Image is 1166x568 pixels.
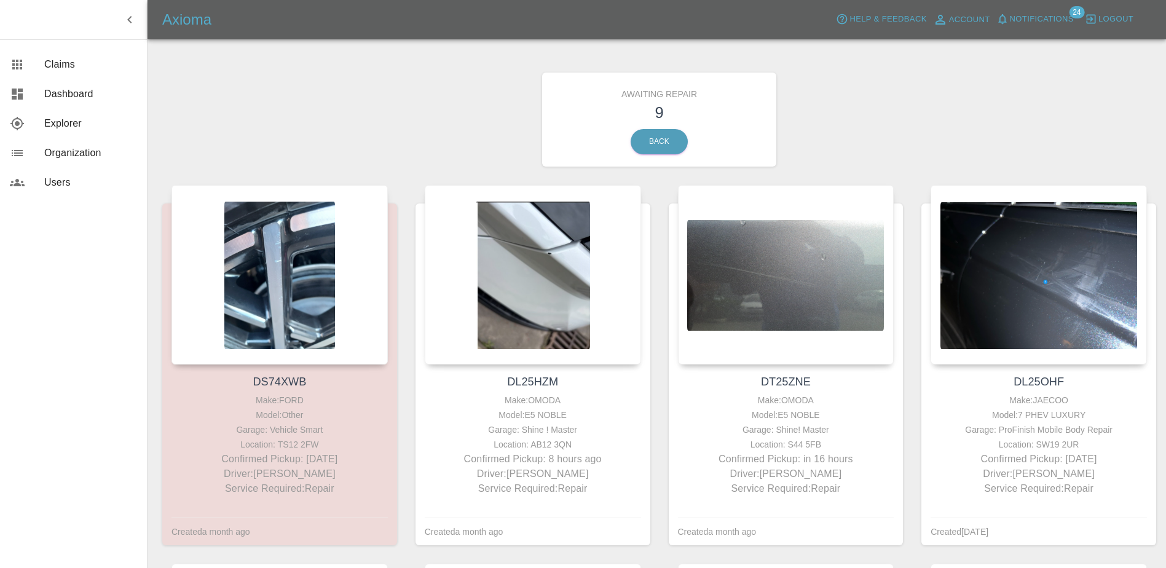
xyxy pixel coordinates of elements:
h3: 9 [551,101,768,124]
span: Notifications [1010,12,1074,26]
div: Created a month ago [171,524,250,539]
div: Model: E5 NOBLE [681,408,891,422]
h5: Axioma [162,10,211,30]
div: Garage: ProFinish Mobile Body Repair [934,422,1144,437]
div: Make: OMODA [428,393,638,408]
a: DS74XWB [253,376,306,388]
span: Dashboard [44,87,137,101]
div: Model: 7 PHEV LUXURY [934,408,1144,422]
div: Location: SW19 2UR [934,437,1144,452]
p: Driver: [PERSON_NAME] [681,467,891,481]
p: Service Required: Repair [175,481,385,496]
span: 24 [1069,6,1084,18]
div: Created [DATE] [931,524,988,539]
span: Claims [44,57,137,72]
div: Location: TS12 2FW [175,437,385,452]
a: DL25HZM [507,376,558,388]
div: Created a month ago [425,524,503,539]
div: Model: E5 NOBLE [428,408,638,422]
span: Users [44,175,137,190]
p: Confirmed Pickup: [DATE] [175,452,385,467]
div: Make: JAECOO [934,393,1144,408]
button: Notifications [993,10,1077,29]
a: DL25OHF [1014,376,1064,388]
div: Created a month ago [678,524,757,539]
button: Logout [1082,10,1136,29]
span: Help & Feedback [849,12,926,26]
div: Garage: Shine ! Master [428,422,638,437]
div: Location: S44 5FB [681,437,891,452]
a: DT25ZNE [761,376,811,388]
span: Organization [44,146,137,160]
div: Garage: Shine! Master [681,422,891,437]
p: Confirmed Pickup: [DATE] [934,452,1144,467]
p: Driver: [PERSON_NAME] [428,467,638,481]
p: Confirmed Pickup: in 16 hours [681,452,891,467]
a: Back [631,129,688,154]
p: Driver: [PERSON_NAME] [934,467,1144,481]
span: Account [949,13,990,27]
a: Account [930,10,993,30]
p: Service Required: Repair [934,481,1144,496]
span: Explorer [44,116,137,131]
div: Model: Other [175,408,385,422]
div: Make: FORD [175,393,385,408]
div: Garage: Vehicle Smart [175,422,385,437]
p: Driver: [PERSON_NAME] [175,467,385,481]
span: Logout [1098,12,1133,26]
div: Location: AB12 3QN [428,437,638,452]
p: Confirmed Pickup: 8 hours ago [428,452,638,467]
p: Service Required: Repair [681,481,891,496]
h6: Awaiting Repair [551,82,768,101]
p: Service Required: Repair [428,481,638,496]
div: Make: OMODA [681,393,891,408]
button: Help & Feedback [833,10,929,29]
